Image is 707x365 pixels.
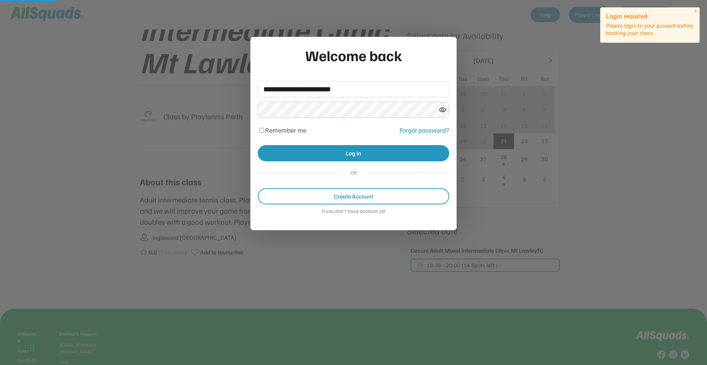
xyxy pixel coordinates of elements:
[694,8,697,15] span: ×
[258,44,449,66] div: Welcome back
[258,188,449,204] button: Create Account
[258,145,449,161] button: Log in
[258,208,449,215] div: If you don't have account yet
[606,13,694,20] h2: Login required
[606,22,694,37] p: Please login to your account before booking your class.
[265,126,306,134] label: Remember me
[400,125,449,135] div: Forgot password?
[347,169,360,176] div: OR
